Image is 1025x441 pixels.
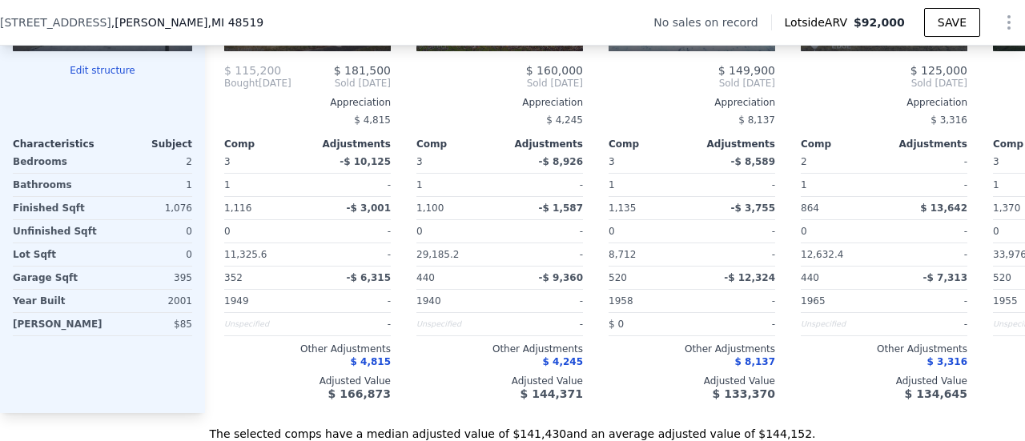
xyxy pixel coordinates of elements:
[887,174,967,196] div: -
[416,156,423,167] span: 3
[224,64,281,77] span: $ 115,200
[224,343,391,355] div: Other Adjustments
[539,272,583,283] span: -$ 9,360
[106,174,192,196] div: 1
[692,138,775,150] div: Adjustments
[887,290,967,312] div: -
[609,202,636,214] span: 1,135
[887,220,967,243] div: -
[106,243,192,266] div: 0
[111,14,263,30] span: , [PERSON_NAME]
[609,226,615,237] span: 0
[993,226,999,237] span: 0
[311,220,391,243] div: -
[609,343,775,355] div: Other Adjustments
[224,202,251,214] span: 1,116
[13,64,192,77] button: Edit structure
[539,202,583,214] span: -$ 1,587
[801,96,967,109] div: Appreciation
[311,243,391,266] div: -
[920,202,967,214] span: $ 13,642
[224,375,391,387] div: Adjusted Value
[224,226,231,237] span: 0
[416,343,583,355] div: Other Adjustments
[713,387,775,400] span: $ 133,370
[224,138,307,150] div: Comp
[354,114,391,126] span: $ 4,815
[503,220,583,243] div: -
[340,156,391,167] span: -$ 10,125
[416,290,496,312] div: 1940
[13,174,99,196] div: Bathrooms
[609,375,775,387] div: Adjusted Value
[609,138,692,150] div: Comp
[609,272,627,283] span: 520
[801,77,967,90] span: Sold [DATE]
[731,202,775,214] span: -$ 3,755
[543,356,583,367] span: $ 4,245
[801,202,819,214] span: 864
[801,226,807,237] span: 0
[526,64,583,77] span: $ 160,000
[13,243,99,266] div: Lot Sqft
[102,138,192,150] div: Subject
[224,96,391,109] div: Appreciation
[416,375,583,387] div: Adjusted Value
[923,272,967,283] span: -$ 7,313
[695,313,775,335] div: -
[416,77,583,90] span: Sold [DATE]
[416,174,496,196] div: 1
[311,174,391,196] div: -
[347,202,391,214] span: -$ 3,001
[521,387,583,400] span: $ 144,371
[724,272,775,283] span: -$ 12,324
[718,64,775,77] span: $ 149,900
[13,267,99,289] div: Garage Sqft
[500,138,583,150] div: Adjustments
[801,375,967,387] div: Adjusted Value
[993,6,1025,38] button: Show Options
[106,267,192,289] div: 395
[609,249,636,260] span: 8,712
[854,16,905,29] span: $92,000
[106,220,192,243] div: 0
[993,156,999,167] span: 3
[503,290,583,312] div: -
[334,64,391,77] span: $ 181,500
[13,138,102,150] div: Characteristics
[224,313,304,335] div: Unspecified
[887,150,967,173] div: -
[731,156,775,167] span: -$ 8,589
[785,14,854,30] span: Lotside ARV
[801,343,967,355] div: Other Adjustments
[695,220,775,243] div: -
[503,313,583,335] div: -
[416,96,583,109] div: Appreciation
[905,387,967,400] span: $ 134,645
[887,313,967,335] div: -
[503,174,583,196] div: -
[609,77,775,90] span: Sold [DATE]
[801,174,881,196] div: 1
[291,77,391,90] span: Sold [DATE]
[416,226,423,237] span: 0
[801,272,819,283] span: 440
[695,243,775,266] div: -
[224,77,291,90] div: [DATE]
[224,174,304,196] div: 1
[695,290,775,312] div: -
[539,156,583,167] span: -$ 8,926
[609,290,689,312] div: 1958
[13,290,99,312] div: Year Built
[653,14,770,30] div: No sales on record
[801,313,881,335] div: Unspecified
[735,356,775,367] span: $ 8,137
[328,387,391,400] span: $ 166,873
[503,243,583,266] div: -
[884,138,967,150] div: Adjustments
[416,249,459,260] span: 29,185.2
[993,202,1020,214] span: 1,370
[609,156,615,167] span: 3
[13,197,99,219] div: Finished Sqft
[224,290,304,312] div: 1949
